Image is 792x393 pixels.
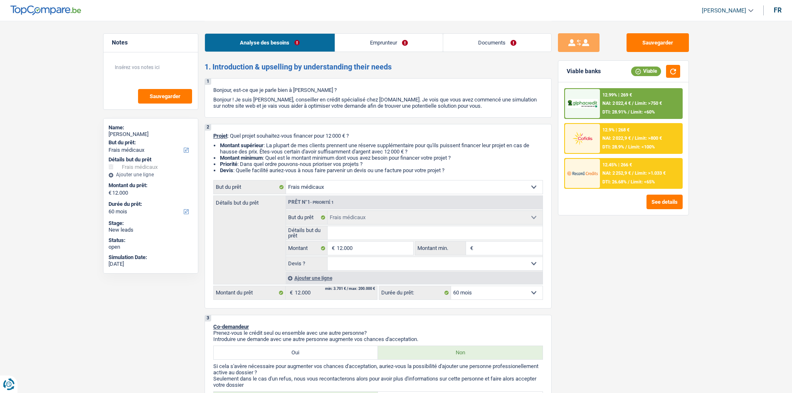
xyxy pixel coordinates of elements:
[286,257,328,270] label: Devis ?
[567,99,598,109] img: AlphaCredit
[220,161,543,167] li: : Dans quel ordre pouvons-nous prioriser vos projets ?
[635,136,662,141] span: Limit: >800 €
[213,330,543,336] p: Prenez-vous le crédit seul ou ensemble avec une autre personne?
[213,376,543,388] p: Seulement dans le cas d'un refus, nous vous recontacterons alors pour avoir plus d'informations s...
[415,242,466,255] label: Montant min.
[602,92,632,98] div: 12.99% | 269 €
[109,254,193,261] div: Simulation Date:
[286,211,328,224] label: But du prêt
[774,6,782,14] div: fr
[213,324,249,330] span: Co-demandeur
[602,136,631,141] span: NAI: 2 022,9 €
[220,155,263,161] strong: Montant minimum
[286,226,328,240] label: Détails but du prêt
[214,346,378,359] label: Oui
[112,39,190,46] h5: Notes
[567,166,598,181] img: Record Credits
[628,144,655,150] span: Limit: <100%
[220,142,543,155] li: : La plupart de mes clients prennent une réserve supplémentaire pour qu'ils puissent financer leu...
[625,144,627,150] span: /
[205,34,335,52] a: Analyse des besoins
[214,180,286,194] label: But du prêt
[628,179,629,185] span: /
[220,142,264,148] strong: Montant supérieur
[109,244,193,250] div: open
[627,33,689,52] button: Sauvegarder
[109,131,193,138] div: [PERSON_NAME]
[109,172,193,178] div: Ajouter une ligne
[214,286,286,299] label: Montant du prêt
[632,101,634,106] span: /
[109,124,193,131] div: Name:
[213,363,543,376] p: Si cela s'avère nécessaire pour augmenter vos chances d'acceptation, auriez-vous la possibilité d...
[602,127,629,133] div: 12.9% | 268 €
[138,89,192,104] button: Sauvegarder
[213,133,543,139] p: : Quel projet souhaitez-vous financer pour 12 000 € ?
[602,144,624,150] span: DTI: 28.9%
[310,200,334,205] span: - Priorité 1
[286,286,295,299] span: €
[220,155,543,161] li: : Quel est le montant minimum dont vous avez besoin pour financer votre projet ?
[205,315,211,321] div: 3
[109,190,111,196] span: €
[602,109,627,115] span: DTI: 28.91%
[205,124,211,131] div: 2
[220,167,543,173] li: : Quelle facilité auriez-vous à nous faire parvenir un devis ou une facture pour votre projet ?
[213,87,543,93] p: Bonjour, est-ce que je parle bien à [PERSON_NAME] ?
[602,101,631,106] span: NAI: 2 022,4 €
[220,161,237,167] strong: Priorité
[628,109,629,115] span: /
[602,171,631,176] span: NAI: 2 252,9 €
[443,34,551,52] a: Documents
[109,156,193,163] div: Détails but du prêt
[567,68,601,75] div: Viable banks
[205,62,552,72] h2: 1. Introduction & upselling by understanding their needs
[335,34,443,52] a: Emprunteur
[631,67,661,76] div: Viable
[632,171,634,176] span: /
[378,346,543,359] label: Non
[109,201,191,208] label: Durée du prêt:
[567,131,598,146] img: Cofidis
[286,272,543,284] div: Ajouter une ligne
[109,237,193,244] div: Status:
[150,94,180,99] span: Sauvegarder
[213,133,227,139] span: Projet
[328,242,337,255] span: €
[695,4,753,17] a: [PERSON_NAME]
[10,5,81,15] img: TopCompare Logo
[286,242,328,255] label: Montant
[632,136,634,141] span: /
[466,242,475,255] span: €
[220,167,233,173] span: Devis
[325,287,375,291] div: min: 3.701 € / max: 200.000 €
[109,220,193,227] div: Stage:
[379,286,451,299] label: Durée du prêt:
[109,182,191,189] label: Montant du prêt:
[109,139,191,146] label: But du prêt:
[602,162,632,168] div: 12.45% | 266 €
[635,171,666,176] span: Limit: >1.033 €
[213,96,543,109] p: Bonjour ! Je suis [PERSON_NAME], conseiller en crédit spécialisé chez [DOMAIN_NAME]. Je vois que ...
[631,179,655,185] span: Limit: <65%
[213,336,543,342] p: Introduire une demande avec une autre personne augmente vos chances d'acceptation.
[109,227,193,233] div: New leads
[635,101,662,106] span: Limit: >750 €
[286,200,336,205] div: Prêt n°1
[702,7,746,14] span: [PERSON_NAME]
[205,79,211,85] div: 1
[214,196,286,205] label: Détails but du prêt
[602,179,627,185] span: DTI: 26.68%
[109,261,193,267] div: [DATE]
[631,109,655,115] span: Limit: <60%
[646,195,683,209] button: See details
